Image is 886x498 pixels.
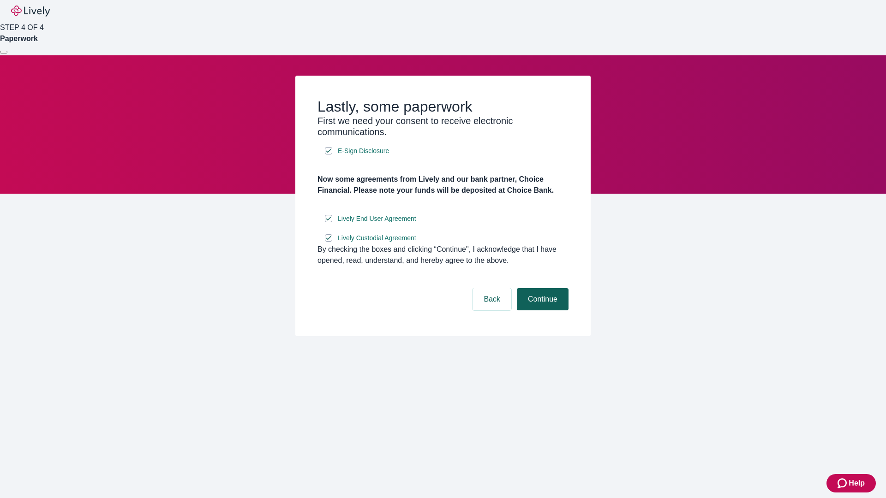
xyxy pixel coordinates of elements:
span: Help [849,478,865,489]
button: Back [473,288,511,310]
a: e-sign disclosure document [336,232,418,244]
button: Continue [517,288,569,310]
span: Lively Custodial Agreement [338,233,416,243]
button: Zendesk support iconHelp [826,474,876,492]
a: e-sign disclosure document [336,145,391,157]
svg: Zendesk support icon [838,478,849,489]
span: Lively End User Agreement [338,214,416,224]
img: Lively [11,6,50,17]
h4: Now some agreements from Lively and our bank partner, Choice Financial. Please note your funds wi... [317,174,569,196]
a: e-sign disclosure document [336,213,418,225]
span: E-Sign Disclosure [338,146,389,156]
div: By checking the boxes and clicking “Continue", I acknowledge that I have opened, read, understand... [317,244,569,266]
h2: Lastly, some paperwork [317,98,569,115]
h3: First we need your consent to receive electronic communications. [317,115,569,137]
